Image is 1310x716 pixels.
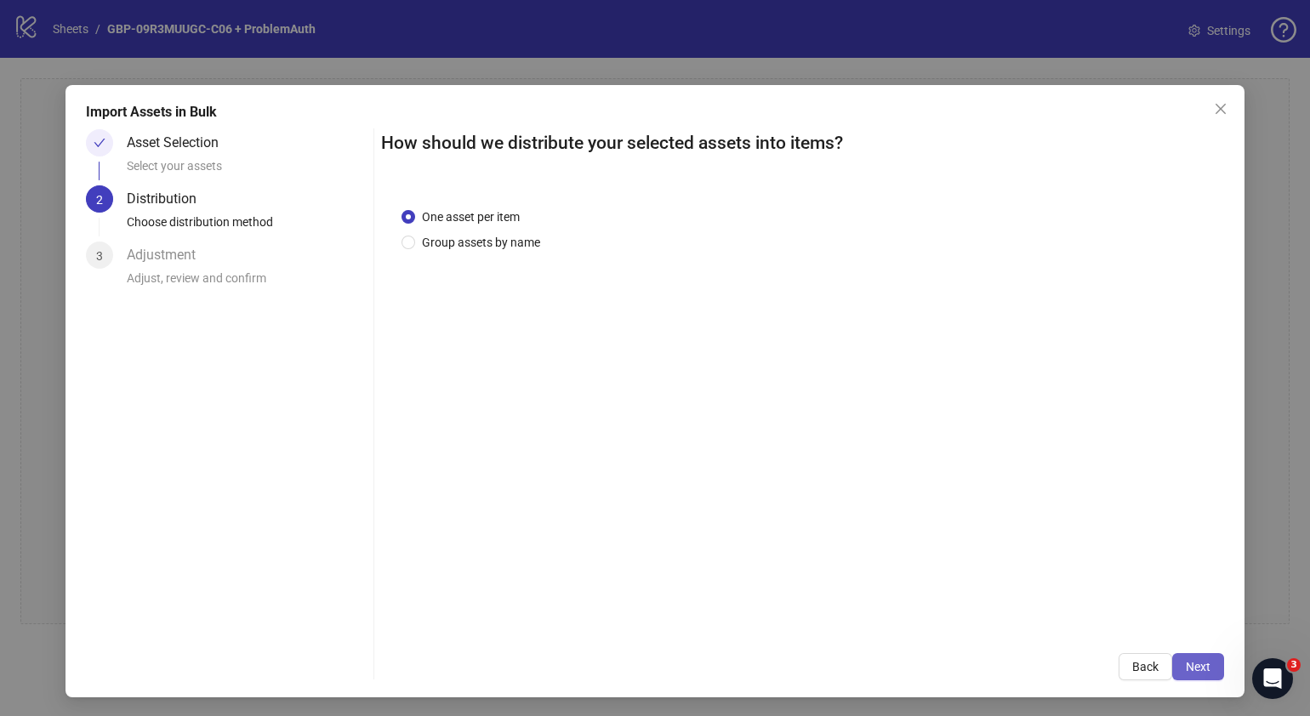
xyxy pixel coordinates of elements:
span: Next [1186,660,1210,673]
div: Import Assets in Bulk [86,102,1224,122]
span: 3 [96,249,103,263]
div: Adjustment [127,242,209,269]
div: Asset Selection [127,129,232,156]
span: 3 [1287,658,1301,672]
span: 2 [96,193,103,207]
button: Back [1119,653,1172,680]
span: close [1214,102,1227,116]
div: Select your assets [127,156,367,185]
div: Adjust, review and confirm [127,269,367,298]
div: Choose distribution method [127,213,367,242]
button: Close [1207,95,1234,122]
iframe: Intercom live chat [1252,658,1293,699]
div: Distribution [127,185,210,213]
button: Next [1172,653,1224,680]
span: Group assets by name [415,233,547,252]
span: Back [1132,660,1159,673]
span: One asset per item [415,207,527,226]
span: check [94,137,105,149]
h2: How should we distribute your selected assets into items? [381,129,1224,157]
